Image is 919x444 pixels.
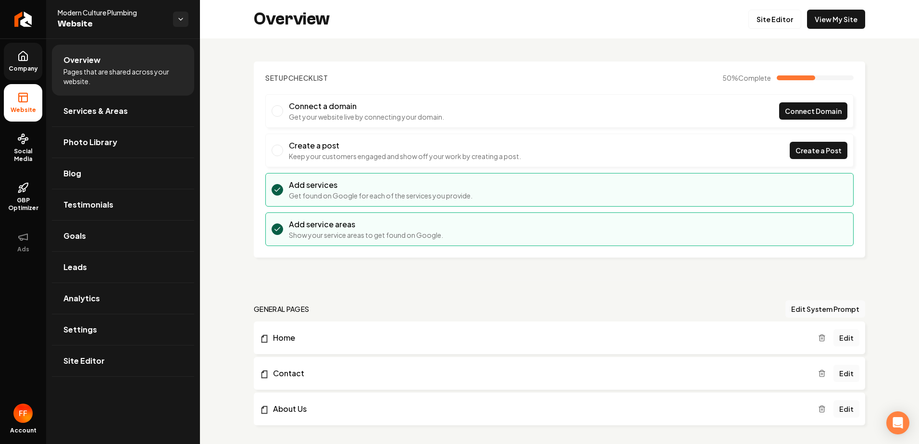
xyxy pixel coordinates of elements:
span: Overview [63,54,100,66]
a: Site Editor [52,345,194,376]
button: Ads [4,223,42,261]
span: Testimonials [63,199,113,210]
div: Open Intercom Messenger [886,411,909,434]
a: Company [4,43,42,80]
a: Edit [833,329,859,346]
span: Website [58,17,165,31]
span: Setup [265,74,288,82]
span: Blog [63,168,81,179]
span: Analytics [63,293,100,304]
span: Pages that are shared across your website. [63,67,183,86]
span: Account [10,427,37,434]
h3: Connect a domain [289,100,444,112]
a: Contact [260,368,818,379]
a: Edit [833,400,859,418]
button: Edit System Prompt [785,300,865,318]
h3: Add services [289,179,472,191]
h2: general pages [254,304,310,314]
a: Create a Post [790,142,847,159]
span: Ads [13,246,33,253]
a: Connect Domain [779,102,847,120]
p: Get found on Google for each of the services you provide. [289,191,472,200]
a: About Us [260,403,818,415]
a: Leads [52,252,194,283]
span: Complete [738,74,771,82]
span: Leads [63,261,87,273]
a: Blog [52,158,194,189]
span: Site Editor [63,355,105,367]
span: Connect Domain [785,106,842,116]
span: Social Media [4,148,42,163]
span: Services & Areas [63,105,128,117]
a: Site Editor [748,10,801,29]
a: Analytics [52,283,194,314]
a: Photo Library [52,127,194,158]
a: Settings [52,314,194,345]
a: View My Site [807,10,865,29]
a: Home [260,332,818,344]
span: GBP Optimizer [4,197,42,212]
a: Services & Areas [52,96,194,126]
h3: Create a post [289,140,521,151]
span: Website [7,106,40,114]
h2: Checklist [265,73,328,83]
span: Company [5,65,42,73]
span: Create a Post [795,146,842,156]
span: Goals [63,230,86,242]
a: Edit [833,365,859,382]
span: Photo Library [63,136,117,148]
img: Rebolt Logo [14,12,32,27]
span: 50 % [722,73,771,83]
a: Testimonials [52,189,194,220]
h2: Overview [254,10,330,29]
button: Open user button [13,404,33,423]
p: Show your service areas to get found on Google. [289,230,443,240]
img: Fernando F [13,404,33,423]
span: Settings [63,324,97,335]
h3: Add service areas [289,219,443,230]
span: Modern Culture Plumbing [58,8,165,17]
a: GBP Optimizer [4,174,42,220]
a: Goals [52,221,194,251]
p: Get your website live by connecting your domain. [289,112,444,122]
a: Social Media [4,125,42,171]
p: Keep your customers engaged and show off your work by creating a post. [289,151,521,161]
